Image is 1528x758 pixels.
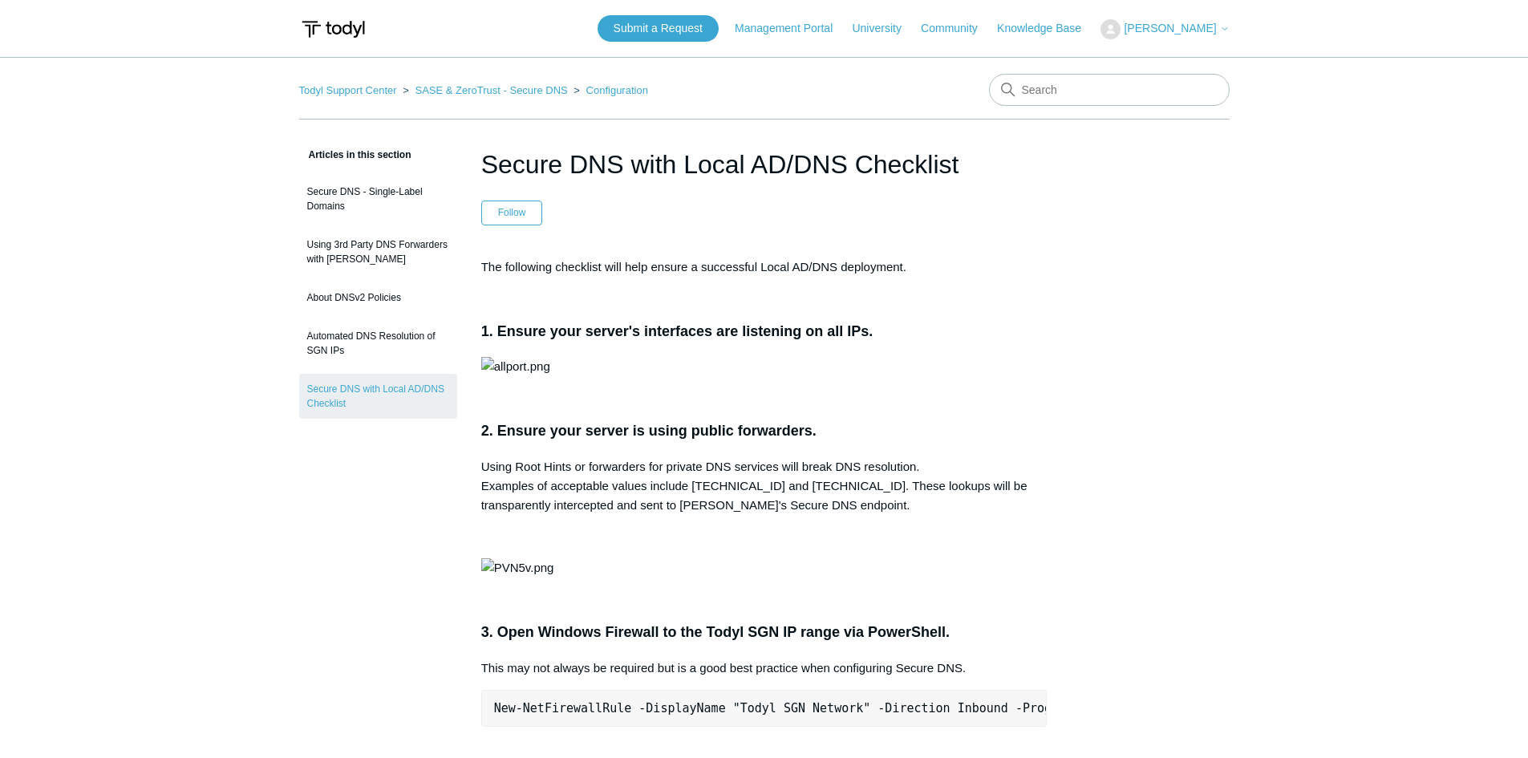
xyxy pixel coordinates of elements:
span: [PERSON_NAME] [1124,22,1216,34]
a: Secure DNS - Single-Label Domains [299,176,457,221]
pre: New-NetFirewallRule -DisplayName "Todyl SGN Network" -Direction Inbound -Program Any -LocalAddres... [481,690,1048,727]
span: Articles in this section [299,149,411,160]
a: University [852,20,917,37]
a: Community [921,20,994,37]
a: Automated DNS Resolution of SGN IPs [299,321,457,366]
li: Configuration [570,84,648,96]
input: Search [989,74,1230,106]
a: Knowledge Base [997,20,1097,37]
h1: Secure DNS with Local AD/DNS Checklist [481,145,1048,184]
button: Follow Article [481,201,543,225]
a: Management Portal [735,20,849,37]
h3: 3. Open Windows Firewall to the Todyl SGN IP range via PowerShell. [481,621,1048,644]
h3: 2. Ensure your server is using public forwarders. [481,420,1048,443]
a: Using 3rd Party DNS Forwarders with [PERSON_NAME] [299,229,457,274]
a: About DNSv2 Policies [299,282,457,313]
a: Todyl Support Center [299,84,397,96]
p: This may not always be required but is a good best practice when configuring Secure DNS. [481,659,1048,678]
a: Configuration [586,84,648,96]
p: Using Root Hints or forwarders for private DNS services will break DNS resolution. Examples of ac... [481,457,1048,515]
img: Todyl Support Center Help Center home page [299,14,367,44]
a: Submit a Request [598,15,719,42]
h3: 1. Ensure your server's interfaces are listening on all IPs. [481,320,1048,343]
img: PVN5v.png [481,558,554,578]
li: SASE & ZeroTrust - Secure DNS [399,84,570,96]
li: Todyl Support Center [299,84,400,96]
p: The following checklist will help ensure a successful Local AD/DNS deployment. [481,257,1048,277]
button: [PERSON_NAME] [1100,19,1229,39]
img: allport.png [481,357,550,376]
a: SASE & ZeroTrust - Secure DNS [415,84,567,96]
a: Secure DNS with Local AD/DNS Checklist [299,374,457,419]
